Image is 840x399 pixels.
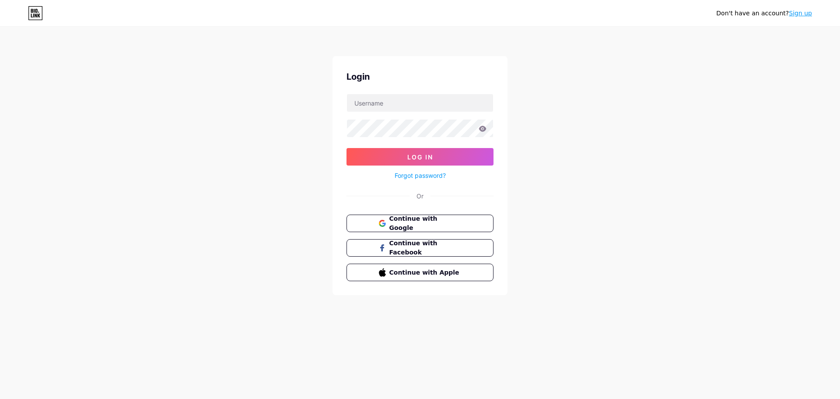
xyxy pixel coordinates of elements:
[416,191,423,201] div: Or
[346,70,493,83] div: Login
[407,153,433,161] span: Log In
[347,94,493,112] input: Username
[389,239,462,257] span: Continue with Facebook
[346,215,493,232] button: Continue with Google
[789,10,812,17] a: Sign up
[716,9,812,18] div: Don't have an account?
[395,171,446,180] a: Forgot password?
[389,268,462,277] span: Continue with Apple
[346,148,493,166] button: Log In
[389,214,462,233] span: Continue with Google
[346,264,493,281] button: Continue with Apple
[346,239,493,257] button: Continue with Facebook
